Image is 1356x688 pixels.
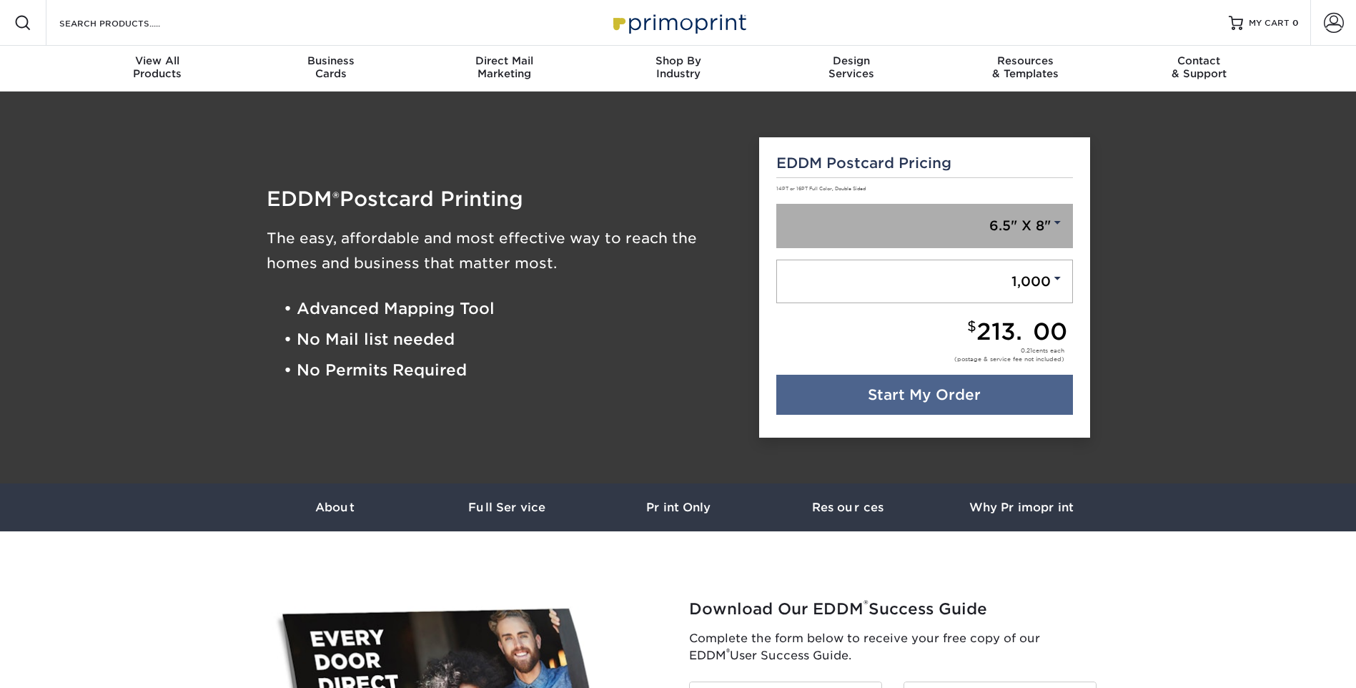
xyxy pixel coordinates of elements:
[607,7,750,38] img: Primoprint
[71,54,244,80] div: Products
[267,226,738,276] h3: The easy, affordable and most effective way to reach the homes and business that matter most.
[776,260,1073,304] a: 1,000
[976,318,1067,345] span: 213.00
[1249,17,1290,29] span: MY CART
[421,483,593,531] a: Full Service
[954,346,1064,363] div: cents each (postage & service fee not included)
[417,54,591,67] span: Direct Mail
[593,501,764,514] h3: Print Only
[71,46,244,92] a: View AllProducts
[936,483,1107,531] a: Why Primoprint
[689,630,1097,664] p: Complete the form below to receive your free copy of our EDDM User Success Guide.
[967,318,976,335] small: $
[58,14,197,31] input: SEARCH PRODUCTS.....
[244,54,417,80] div: Cards
[776,154,1073,172] h5: EDDM Postcard Pricing
[939,46,1112,92] a: Resources& Templates
[1112,54,1286,80] div: & Support
[1292,18,1299,28] span: 0
[764,501,936,514] h3: Resources
[726,647,730,657] sup: ®
[776,204,1073,248] a: 6.5" X 8"
[939,54,1112,67] span: Resources
[244,54,417,67] span: Business
[267,189,738,209] h1: EDDM Postcard Printing
[591,54,765,80] div: Industry
[776,186,866,192] small: 14PT or 16PT Full Color, Double Sided
[71,54,244,67] span: View All
[284,355,738,386] li: • No Permits Required
[332,188,340,209] span: ®
[417,46,591,92] a: Direct MailMarketing
[591,46,765,92] a: Shop ByIndustry
[284,293,738,324] li: • Advanced Mapping Tool
[936,501,1107,514] h3: Why Primoprint
[764,483,936,531] a: Resources
[776,375,1073,415] a: Start My Order
[417,54,591,80] div: Marketing
[1112,54,1286,67] span: Contact
[284,324,738,355] li: • No Mail list needed
[689,600,1097,619] h2: Download Our EDDM Success Guide
[593,483,764,531] a: Print Only
[939,54,1112,80] div: & Templates
[1112,46,1286,92] a: Contact& Support
[765,46,939,92] a: DesignServices
[765,54,939,67] span: Design
[244,46,417,92] a: BusinessCards
[249,501,421,514] h3: About
[863,597,868,611] sup: ®
[1021,347,1032,354] span: 0.21
[249,483,421,531] a: About
[421,501,593,514] h3: Full Service
[765,54,939,80] div: Services
[591,54,765,67] span: Shop By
